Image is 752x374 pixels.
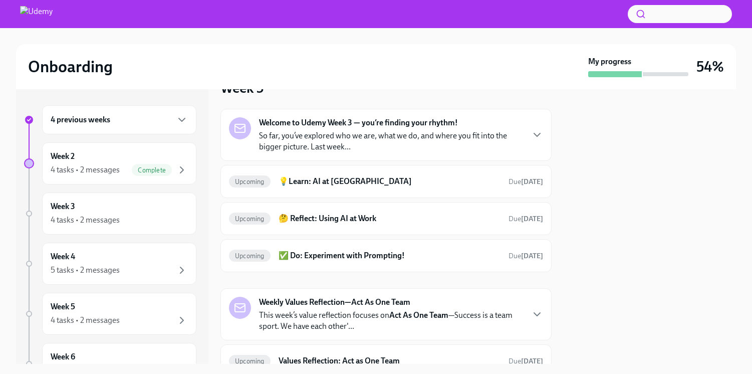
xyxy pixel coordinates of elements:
h6: Week 2 [51,151,75,162]
strong: Act As One Team [389,310,448,320]
span: September 2nd, 2025 10:00 [509,356,543,366]
a: Week 34 tasks • 2 messages [24,193,196,235]
p: This week’s value reflection focuses on —Success is a team sport. We have each other'... [259,310,523,332]
span: Complete [132,166,172,174]
h6: Week 3 [51,201,75,212]
strong: Weekly Values Reflection—Act As One Team [259,297,410,308]
h6: 🤔 Reflect: Using AI at Work [279,213,500,224]
a: Upcoming🤔 Reflect: Using AI at WorkDue[DATE] [229,211,543,227]
span: Upcoming [229,252,271,260]
img: Udemy [20,6,53,22]
span: August 30th, 2025 10:00 [509,251,543,261]
div: 4 tasks • 2 messages [51,215,120,226]
span: August 30th, 2025 10:00 [509,177,543,186]
span: Due [509,215,543,223]
a: Week 24 tasks • 2 messagesComplete [24,142,196,184]
a: Upcoming💡Learn: AI at [GEOGRAPHIC_DATA]Due[DATE] [229,173,543,190]
a: Upcoming✅ Do: Experiment with Prompting!Due[DATE] [229,248,543,264]
h6: ✅ Do: Experiment with Prompting! [279,250,500,261]
div: 5 tasks • 2 messages [51,265,120,276]
p: So far, you’ve explored who we are, what we do, and where you fit into the bigger picture. Last w... [259,130,523,152]
span: Upcoming [229,178,271,185]
span: Due [509,252,543,260]
h3: 54% [696,58,724,76]
div: 4 tasks • 2 messages [51,164,120,175]
h6: Values Reflection: Act as One Team [279,355,500,366]
span: Due [509,357,543,365]
h6: 💡Learn: AI at [GEOGRAPHIC_DATA] [279,176,500,187]
a: Week 54 tasks • 2 messages [24,293,196,335]
div: 4 previous weeks [42,105,196,134]
strong: Welcome to Udemy Week 3 — you’re finding your rhythm! [259,117,458,128]
a: UpcomingValues Reflection: Act as One TeamDue[DATE] [229,353,543,369]
span: Upcoming [229,357,271,365]
div: 4 tasks • 2 messages [51,315,120,326]
span: Upcoming [229,215,271,223]
strong: [DATE] [521,252,543,260]
strong: [DATE] [521,215,543,223]
span: Due [509,177,543,186]
a: Week 45 tasks • 2 messages [24,243,196,285]
h6: Week 6 [51,351,75,362]
strong: My progress [588,56,631,67]
strong: [DATE] [521,357,543,365]
span: August 30th, 2025 10:00 [509,214,543,224]
h6: Week 5 [51,301,75,312]
strong: [DATE] [521,177,543,186]
h2: Onboarding [28,57,113,77]
h6: Week 4 [51,251,75,262]
h6: 4 previous weeks [51,114,110,125]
